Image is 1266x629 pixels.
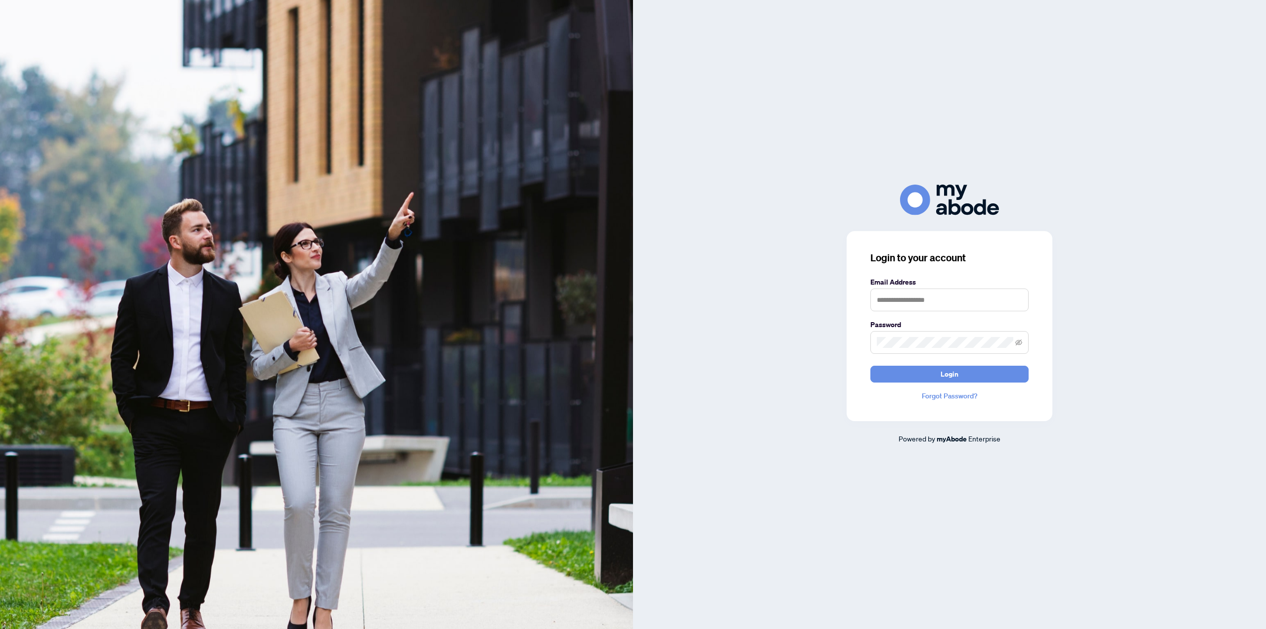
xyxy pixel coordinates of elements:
img: ma-logo [900,185,999,215]
a: myAbode [937,434,967,444]
span: Login [941,366,958,382]
label: Email Address [870,277,1029,288]
button: Login [870,366,1029,383]
span: Enterprise [968,434,1000,443]
a: Forgot Password? [870,390,1029,401]
label: Password [870,319,1029,330]
span: Powered by [899,434,935,443]
h3: Login to your account [870,251,1029,265]
span: eye-invisible [1015,339,1022,346]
